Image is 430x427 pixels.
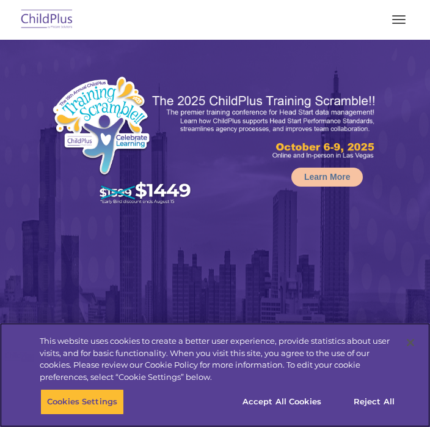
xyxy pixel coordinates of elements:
[40,389,124,415] button: Cookies Settings
[236,389,328,415] button: Accept All Cookies
[18,6,76,34] img: ChildPlus by Procare Solutions
[397,329,424,356] button: Close
[291,168,363,187] a: Learn More
[336,389,412,415] button: Reject All
[40,335,399,383] div: This website uses cookies to create a better user experience, provide statistics about user visit...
